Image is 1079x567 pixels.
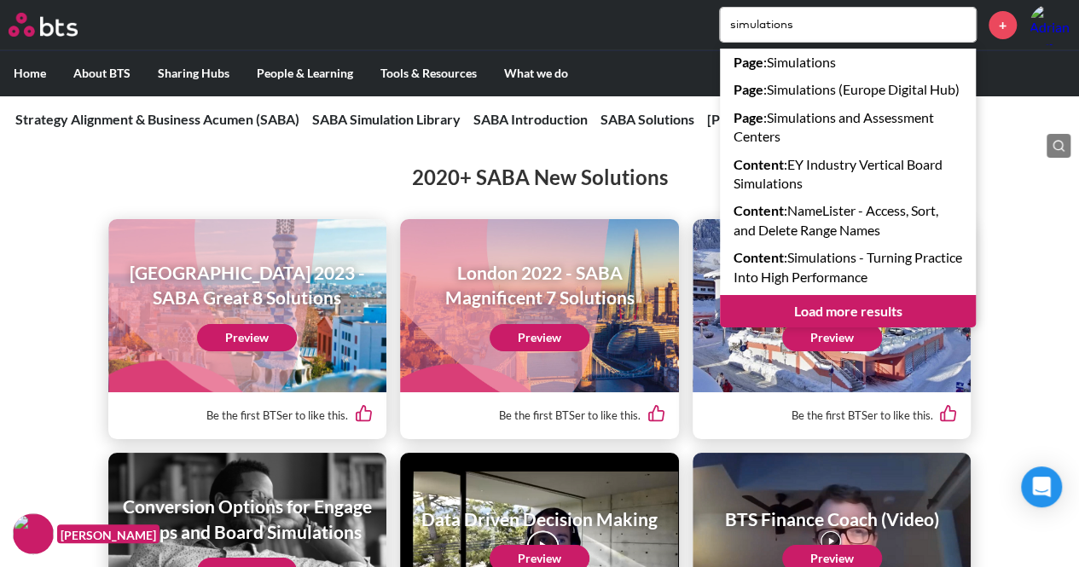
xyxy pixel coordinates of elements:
[9,13,78,37] img: BTS Logo
[243,51,367,95] label: People & Learning
[490,324,589,351] a: Preview
[706,392,958,439] div: Be the first BTSer to like this.
[57,524,160,544] figcaption: [PERSON_NAME]
[15,111,299,127] a: Strategy Alignment & Business Acumen (SABA)
[197,324,297,351] a: Preview
[782,324,882,351] a: Preview
[720,49,976,76] a: Page:Simulations
[720,244,976,291] a: Content:Simulations - Turning Practice Into High Performance
[120,494,375,544] h1: Conversion Options for Engage Maps and Board Simulations
[60,51,144,95] label: About BTS
[734,156,784,172] strong: Content
[13,513,54,554] img: F
[120,260,375,310] h1: [GEOGRAPHIC_DATA] 2023 - SABA Great 8 Solutions
[144,51,243,95] label: Sharing Hubs
[367,51,490,95] label: Tools & Resources
[600,111,694,127] a: SABA Solutions
[734,81,763,97] strong: Page
[705,260,960,310] h1: 2020 - SABA Solution Showcase
[1021,466,1062,507] div: Open Intercom Messenger
[734,109,763,125] strong: Page
[473,111,588,127] a: SABA Introduction
[734,249,784,265] strong: Content
[412,260,667,310] h1: London 2022 - SABA Magnificent 7 Solutions
[707,111,815,127] a: [PERSON_NAME]
[734,54,763,70] strong: Page
[989,11,1017,39] a: +
[725,506,939,531] h1: BTS Finance Coach (Video)
[9,13,109,37] a: Go home
[1030,4,1070,45] a: Profile
[720,197,976,244] a: Content:NameLister - Access, Sort, and Delete Range Names
[414,392,665,439] div: Be the first BTSer to like this.
[122,392,374,439] div: Be the first BTSer to like this.
[490,51,582,95] label: What we do
[720,151,976,198] a: Content:EY Industry Vertical Board Simulations
[734,202,784,218] strong: Content
[312,111,461,127] a: SABA Simulation Library
[720,76,976,103] a: Page:Simulations (Europe Digital Hub)
[720,295,976,327] a: Load more results
[720,104,976,151] a: Page:Simulations and Assessment Centers
[421,506,658,531] h1: Data Driven Decision Making
[1030,4,1070,45] img: Adrian Sempere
